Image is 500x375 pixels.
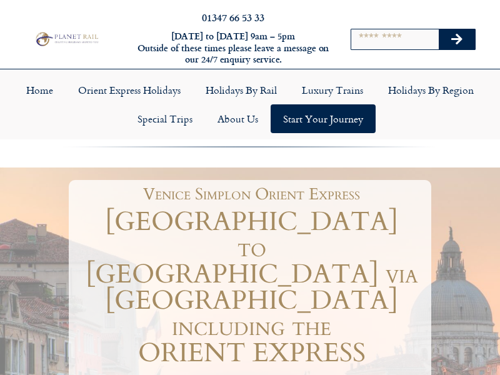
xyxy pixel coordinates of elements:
button: Search [439,29,475,49]
a: Special Trips [125,104,205,133]
a: Orient Express Holidays [66,76,193,104]
h1: [GEOGRAPHIC_DATA] to [GEOGRAPHIC_DATA] via [GEOGRAPHIC_DATA] including the ORIENT EXPRESS [72,209,431,366]
a: 01347 66 53 33 [202,10,264,24]
img: Planet Rail Train Holidays Logo [33,31,100,47]
a: Home [14,76,66,104]
nav: Menu [6,76,494,133]
a: Luxury Trains [289,76,376,104]
h1: Venice Simplon Orient Express [78,186,425,202]
a: About Us [205,104,271,133]
a: Holidays by Region [376,76,486,104]
h6: [DATE] to [DATE] 9am – 5pm Outside of these times please leave a message on our 24/7 enquiry serv... [136,31,330,66]
a: Start your Journey [271,104,376,133]
a: Holidays by Rail [193,76,289,104]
